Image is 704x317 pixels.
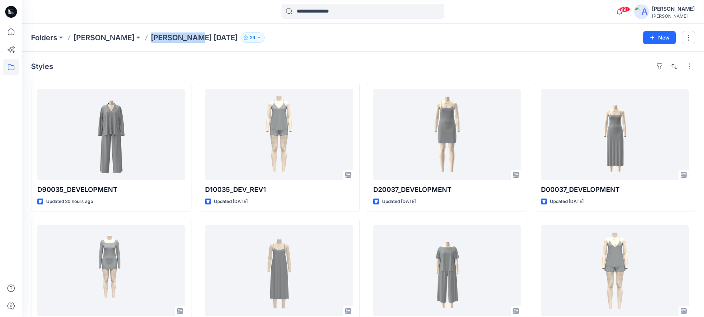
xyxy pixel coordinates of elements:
[619,6,630,12] span: 99+
[541,89,689,180] a: D00037_DEVELOPMENT
[74,32,135,43] a: [PERSON_NAME]
[382,198,416,206] p: Updated [DATE]
[37,185,185,195] p: D90035_DEVELOPMENT
[37,225,185,316] a: D60037_DEV
[541,225,689,316] a: D10035_DEV
[634,4,649,19] img: avatar
[205,185,353,195] p: D10035_DEV_REV1
[652,4,695,13] div: [PERSON_NAME]
[373,89,521,180] a: D20037_DEVELOPMENT
[550,198,584,206] p: Updated [DATE]
[37,89,185,180] a: D90035_DEVELOPMENT
[46,198,93,206] p: Updated 20 hours ago
[241,32,265,43] button: 29
[373,185,521,195] p: D20037_DEVELOPMENT
[541,185,689,195] p: D00037_DEVELOPMENT
[205,225,353,316] a: D00035 REV1
[652,13,695,19] div: [PERSON_NAME]
[205,89,353,180] a: D10035_DEV_REV1
[151,32,238,43] p: [PERSON_NAME] [DATE]
[643,31,676,44] button: New
[214,198,248,206] p: Updated [DATE]
[250,34,255,42] p: 29
[31,32,57,43] a: Folders
[31,62,53,71] h4: Styles
[373,225,521,316] a: D80035_REV1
